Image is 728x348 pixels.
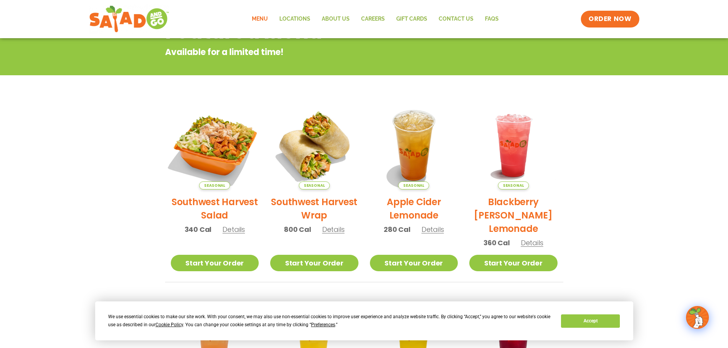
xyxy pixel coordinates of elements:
h2: Southwest Harvest Wrap [270,195,358,222]
img: Product photo for Apple Cider Lemonade [370,101,458,189]
div: Cookie Consent Prompt [95,301,633,340]
h2: Southwest Harvest Salad [171,195,259,222]
div: We use essential cookies to make our site work. With your consent, we may also use non-essential ... [108,313,552,329]
span: Details [422,225,444,234]
span: Seasonal [199,181,230,189]
a: FAQs [479,10,504,28]
h2: Apple Cider Lemonade [370,195,458,222]
a: Start Your Order [469,255,558,271]
a: Contact Us [433,10,479,28]
a: Start Your Order [270,255,358,271]
span: Seasonal [299,181,330,189]
span: 340 Cal [185,224,212,235]
span: Details [322,225,345,234]
a: Start Your Order [370,255,458,271]
img: Product photo for Southwest Harvest Salad [163,94,266,197]
nav: Menu [246,10,504,28]
span: Cookie Policy [156,322,183,327]
a: Start Your Order [171,255,259,271]
span: ORDER NOW [589,15,631,24]
button: Accept [561,314,620,328]
span: Preferences [311,322,335,327]
a: Menu [246,10,274,28]
span: 360 Cal [483,238,510,248]
a: About Us [316,10,355,28]
img: wpChatIcon [687,307,708,328]
img: Product photo for Southwest Harvest Wrap [270,101,358,189]
a: Locations [274,10,316,28]
a: Careers [355,10,391,28]
span: Seasonal [498,181,529,189]
h2: Blackberry [PERSON_NAME] Lemonade [469,195,558,235]
span: 800 Cal [284,224,311,235]
a: ORDER NOW [581,11,639,28]
a: GIFT CARDS [391,10,433,28]
span: Seasonal [398,181,429,189]
img: new-SAG-logo-768×292 [89,4,170,34]
img: Product photo for Blackberry Bramble Lemonade [469,101,558,189]
p: Available for a limited time! [165,46,502,58]
span: 280 Cal [384,224,410,235]
span: Details [521,238,543,248]
span: Details [222,225,245,234]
